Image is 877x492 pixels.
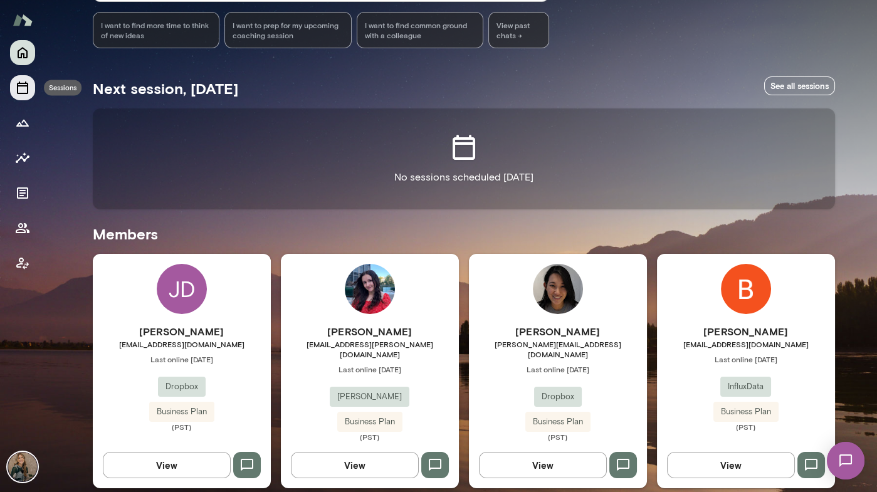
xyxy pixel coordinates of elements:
button: Members [10,216,35,241]
span: I want to find more time to think of new ideas [101,20,212,40]
span: Last online [DATE] [93,354,271,364]
button: View [479,452,607,478]
div: I want to prep for my upcoming coaching session [224,12,352,48]
span: Last online [DATE] [657,354,835,364]
h5: Next session, [DATE] [93,78,238,98]
span: [EMAIL_ADDRESS][PERSON_NAME][DOMAIN_NAME] [281,339,459,359]
span: Business Plan [337,416,402,428]
button: View [667,452,795,478]
span: View past chats -> [488,12,549,48]
span: Last online [DATE] [281,364,459,374]
span: I want to find common ground with a colleague [365,20,476,40]
button: Client app [10,251,35,276]
p: No sessions scheduled [DATE] [394,170,533,185]
h6: [PERSON_NAME] [469,324,647,339]
span: [EMAIL_ADDRESS][DOMAIN_NAME] [657,339,835,349]
h6: [PERSON_NAME] [93,324,271,339]
span: [EMAIL_ADDRESS][DOMAIN_NAME] [93,339,271,349]
img: Mento [13,8,33,32]
a: See all sessions [764,76,835,96]
img: Jessica Brown [8,452,38,482]
span: Dropbox [158,380,206,393]
img: Willa Peng [533,264,583,314]
div: I want to find more time to think of new ideas [93,12,220,48]
button: View [103,452,231,478]
span: (PST) [281,432,459,442]
div: JD [157,264,207,314]
span: [PERSON_NAME] [330,390,409,403]
span: I want to prep for my upcoming coaching session [233,20,344,40]
span: Business Plan [525,416,591,428]
span: Dropbox [534,390,582,403]
button: Sessions [10,75,35,100]
span: [PERSON_NAME][EMAIL_ADDRESS][DOMAIN_NAME] [469,339,647,359]
div: I want to find common ground with a colleague [357,12,484,48]
h6: [PERSON_NAME] [281,324,459,339]
button: Home [10,40,35,65]
span: Last online [DATE] [469,364,647,374]
button: Growth Plan [10,110,35,135]
span: Business Plan [149,406,214,418]
span: Business Plan [713,406,779,418]
div: Sessions [44,80,81,96]
span: (PST) [469,432,647,442]
button: Documents [10,181,35,206]
h6: [PERSON_NAME] [657,324,835,339]
button: Insights [10,145,35,170]
h5: Members [93,224,835,244]
img: Saphira Howell [345,264,395,314]
span: InfluxData [720,380,771,393]
span: (PST) [93,422,271,432]
span: (PST) [657,422,835,432]
button: View [291,452,419,478]
img: Bailey Mellos [721,264,771,314]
